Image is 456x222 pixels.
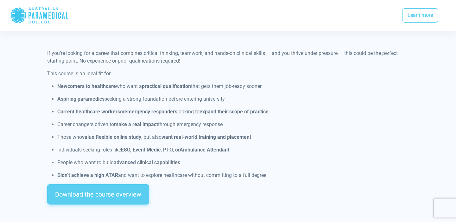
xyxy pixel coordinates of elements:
[47,184,149,205] a: Download the course overview
[57,83,409,90] p: who want a that gets them job-ready sooner
[57,108,409,116] p: or looking to
[402,8,438,23] a: Learn more
[180,147,229,153] strong: Ambulance Attendant
[10,5,69,26] div: Australian Paramedical College
[57,121,409,128] p: Career changers driven to through emergency response
[57,133,409,141] p: Those who , but also
[199,109,269,115] strong: expand their scope of practice
[82,134,141,140] strong: value flexible online study
[57,95,409,103] p: seeking a strong foundation before entering university
[57,159,409,166] p: People who want to build
[47,50,409,65] p: If you’re looking for a career that combines critical thinking, teamwork, and hands-on clinical s...
[114,121,158,127] strong: make a real impact
[57,172,409,179] p: and want to explore healthcare without committing to a full degree
[57,109,120,115] strong: Current healthcare workers
[124,109,177,115] strong: emergency responders
[57,172,118,178] strong: Didn’t achieve a high ATAR
[57,146,409,154] p: Individuals seeking roles like , or
[161,134,251,140] strong: want real-world training and placement
[57,83,116,89] strong: Newcomers to healthcare
[121,147,173,153] strong: ESO, Event Medic, PTO
[47,70,409,77] p: This course is an ideal fit for:
[114,159,180,165] strong: advanced clinical capabilities
[57,96,104,102] strong: Aspiring paramedics
[142,83,191,89] strong: practical qualification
